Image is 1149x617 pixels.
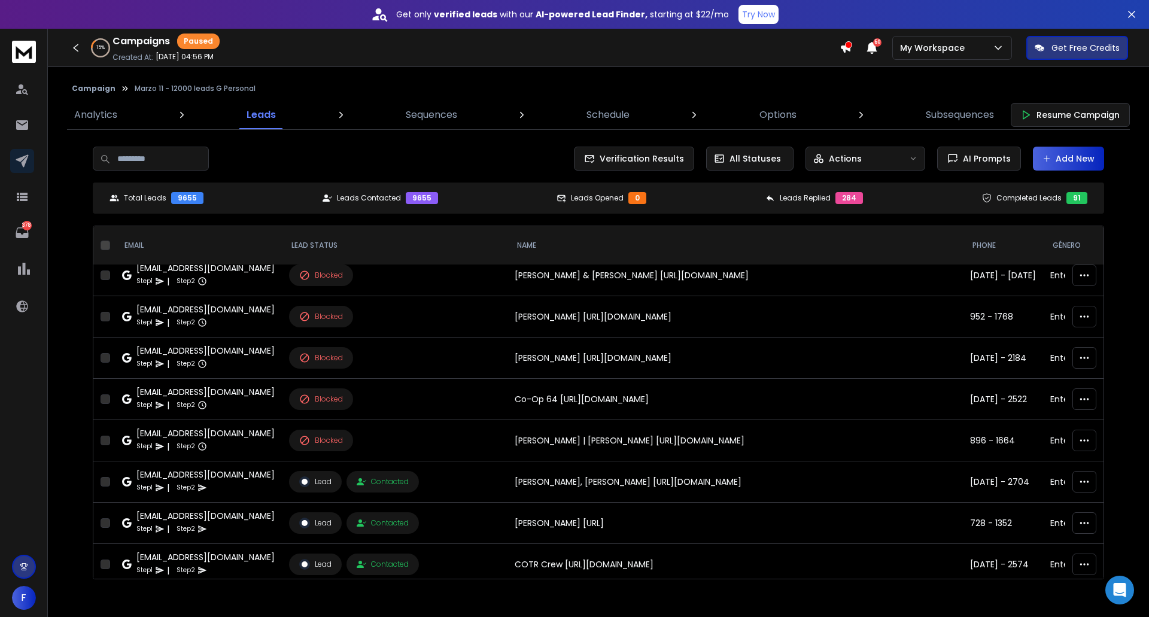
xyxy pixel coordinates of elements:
[299,435,343,446] div: Blocked
[136,317,153,329] p: Step 1
[507,338,963,379] td: [PERSON_NAME] [URL][DOMAIN_NAME]
[759,108,797,122] p: Options
[136,345,275,357] div: [EMAIL_ADDRESS][DOMAIN_NAME]
[136,303,275,315] div: [EMAIL_ADDRESS][DOMAIN_NAME]
[434,8,497,20] strong: verified leads
[507,503,963,544] td: [PERSON_NAME] [URL]
[247,108,276,122] p: Leads
[167,523,169,535] p: |
[963,544,1043,585] td: [DATE] - 2574
[780,193,831,203] p: Leads Replied
[1043,338,1142,379] td: Entertainment News
[628,192,646,204] div: 0
[167,358,169,370] p: |
[167,440,169,452] p: |
[177,440,195,452] p: Step 2
[12,41,36,63] img: logo
[115,226,282,265] th: EMAIL
[1043,296,1142,338] td: Entertainment News
[1043,503,1142,544] td: Entertainment News
[1011,103,1130,127] button: Resume Campaign
[167,317,169,329] p: |
[586,108,630,122] p: Schedule
[571,193,624,203] p: Leads Opened
[136,564,153,576] p: Step 1
[919,101,1001,129] a: Subsequences
[22,221,32,230] p: 378
[299,311,343,322] div: Blocked
[337,193,401,203] p: Leads Contacted
[406,108,457,122] p: Sequences
[113,34,170,48] h1: Campaigns
[507,296,963,338] td: [PERSON_NAME] [URL][DOMAIN_NAME]
[963,420,1043,461] td: 896 - 1664
[835,192,863,204] div: 284
[507,255,963,296] td: [PERSON_NAME] & [PERSON_NAME] [URL][DOMAIN_NAME]
[10,221,34,245] a: 378
[167,275,169,287] p: |
[282,226,507,265] th: LEAD STATUS
[167,564,169,576] p: |
[74,108,117,122] p: Analytics
[299,394,343,405] div: Blocked
[1043,544,1142,585] td: Entertainment News
[873,38,881,47] span: 50
[156,52,214,62] p: [DATE] 04:56 PM
[124,193,166,203] p: Total Leads
[900,42,969,54] p: My Workspace
[1105,576,1134,604] div: Open Intercom Messenger
[507,420,963,461] td: [PERSON_NAME] | [PERSON_NAME] [URL][DOMAIN_NAME]
[574,147,694,171] button: Verification Results
[177,358,195,370] p: Step 2
[963,226,1043,265] th: Phone
[1043,420,1142,461] td: Entertainment News
[113,53,153,62] p: Created At:
[926,108,994,122] p: Subsequences
[239,101,283,129] a: Leads
[963,296,1043,338] td: 952 - 1768
[1043,461,1142,503] td: Entertainment News
[507,226,963,265] th: NAME
[96,44,105,51] p: 15 %
[357,560,409,569] div: Contacted
[357,477,409,487] div: Contacted
[135,84,256,93] p: Marzo 11 - 12000 leads G Personal
[136,523,153,535] p: Step 1
[996,193,1062,203] p: Completed Leads
[177,523,195,535] p: Step 2
[536,8,648,20] strong: AI-powered Lead Finder,
[167,482,169,494] p: |
[507,544,963,585] td: COTR Crew [URL][DOMAIN_NAME]
[136,386,275,398] div: [EMAIL_ADDRESS][DOMAIN_NAME]
[937,147,1021,171] button: AI Prompts
[399,101,464,129] a: Sequences
[406,192,438,204] div: 9655
[177,399,195,411] p: Step 2
[136,440,153,452] p: Step 1
[67,101,124,129] a: Analytics
[738,5,779,24] button: Try Now
[1033,147,1104,171] button: Add New
[1043,226,1142,265] th: género
[299,518,332,528] div: Lead
[136,262,275,274] div: [EMAIL_ADDRESS][DOMAIN_NAME]
[136,510,275,522] div: [EMAIL_ADDRESS][DOMAIN_NAME]
[742,8,775,20] p: Try Now
[167,399,169,411] p: |
[595,153,684,165] span: Verification Results
[299,559,332,570] div: Lead
[963,379,1043,420] td: [DATE] - 2522
[12,586,36,610] button: F
[177,564,195,576] p: Step 2
[136,482,153,494] p: Step 1
[136,551,275,563] div: [EMAIL_ADDRESS][DOMAIN_NAME]
[963,461,1043,503] td: [DATE] - 2704
[136,427,275,439] div: [EMAIL_ADDRESS][DOMAIN_NAME]
[177,482,195,494] p: Step 2
[136,275,153,287] p: Step 1
[171,192,203,204] div: 9655
[958,153,1011,165] span: AI Prompts
[507,461,963,503] td: [PERSON_NAME], [PERSON_NAME] [URL][DOMAIN_NAME]
[1051,42,1120,54] p: Get Free Credits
